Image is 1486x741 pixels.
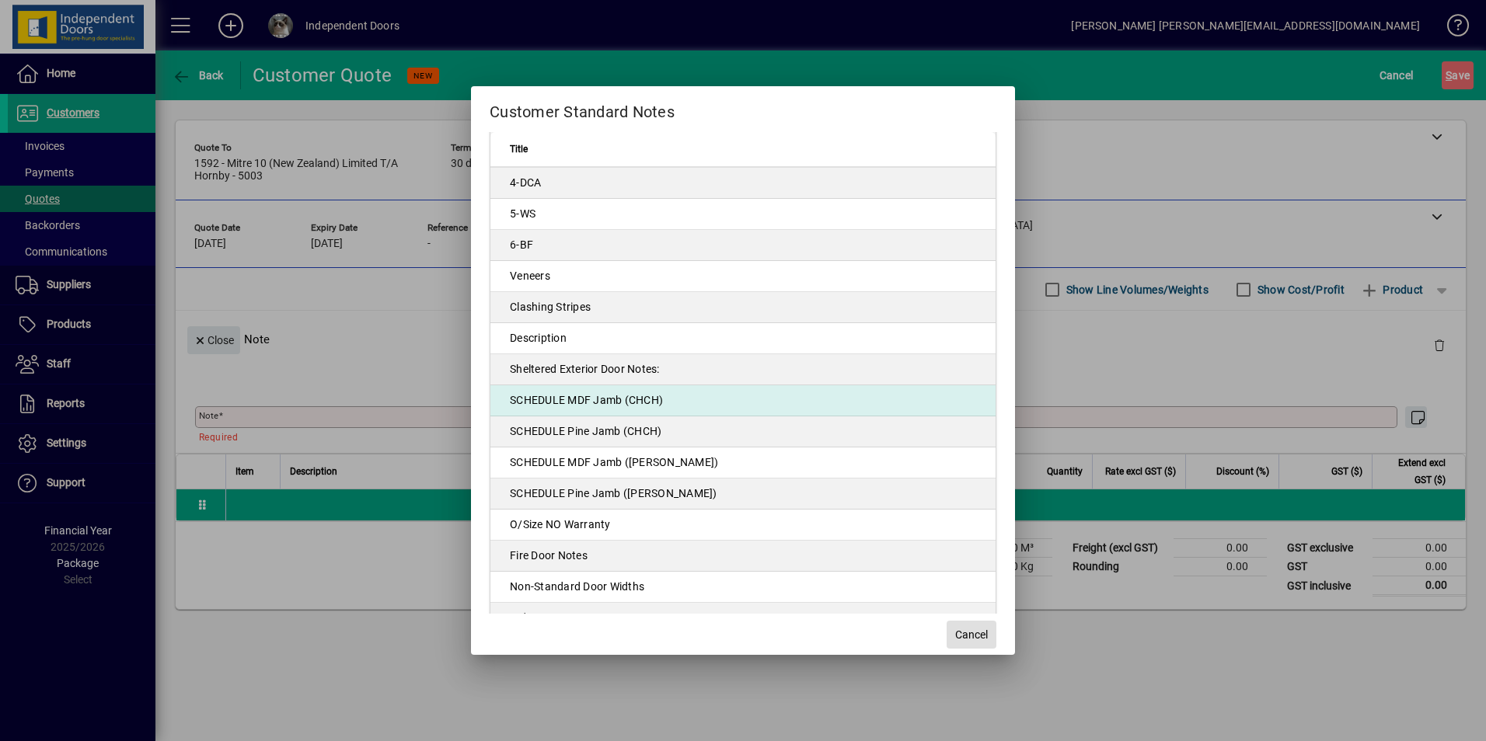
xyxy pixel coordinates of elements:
[490,478,996,510] td: SCHEDULE Pine Jamb ([PERSON_NAME])
[490,510,996,541] td: O/Size NO Warranty
[490,199,996,230] td: 5-WS
[490,603,996,634] td: CA's Into Garage
[490,168,996,199] td: 4-DCA
[490,541,996,572] td: Fire Door Notes
[490,292,996,323] td: Clashing Stripes
[955,627,988,643] span: Cancel
[490,447,996,478] td: SCHEDULE MDF Jamb ([PERSON_NAME])
[490,572,996,603] td: Non-Standard Door Widths
[510,141,528,158] span: Title
[471,86,1015,131] h2: Customer Standard Notes
[490,416,996,447] td: SCHEDULE Pine Jamb (CHCH)
[490,261,996,292] td: Veneers
[490,385,996,416] td: SCHEDULE MDF Jamb (CHCH)
[490,323,996,354] td: Description
[490,354,996,385] td: Sheltered Exterior Door Notes:
[490,230,996,261] td: 6-BF
[947,621,996,649] button: Cancel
